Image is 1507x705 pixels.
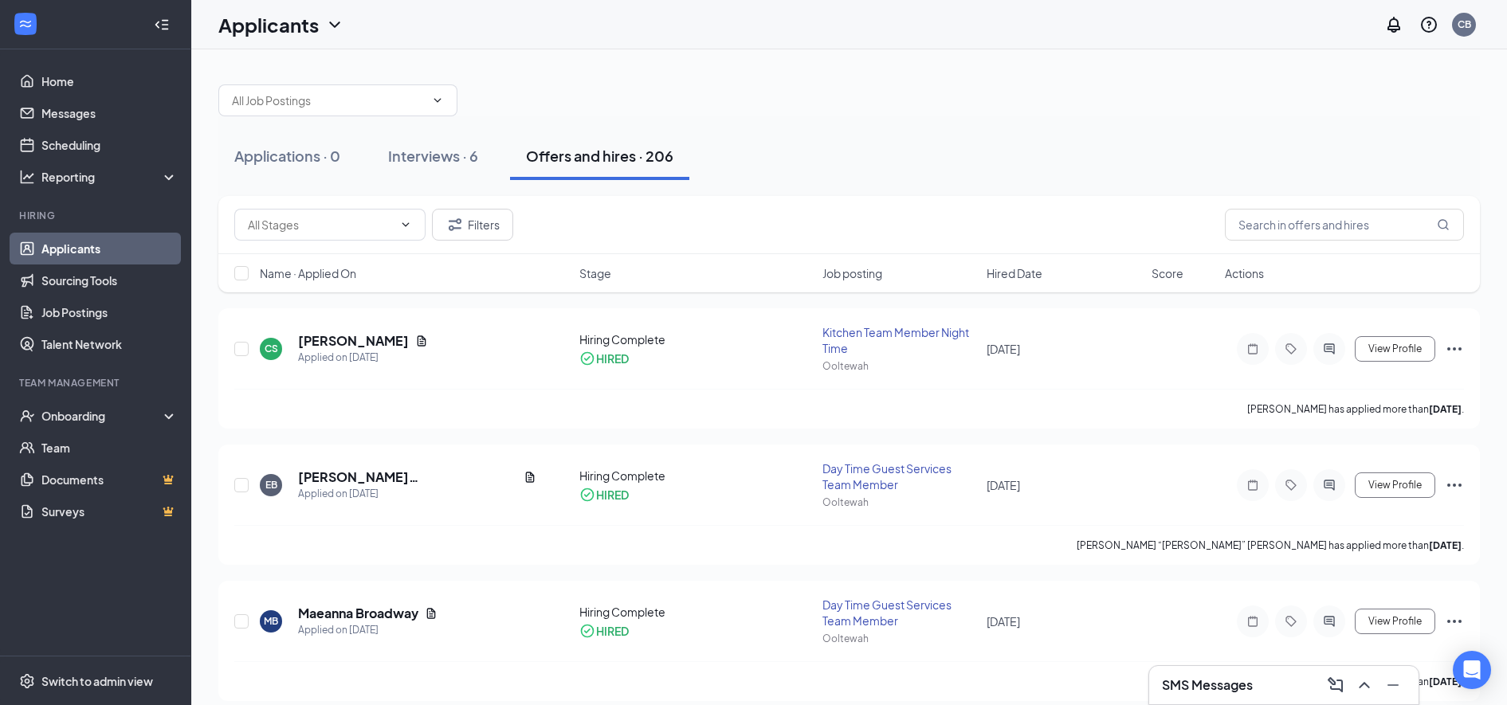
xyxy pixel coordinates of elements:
[1419,15,1438,34] svg: QuestionInfo
[579,468,812,484] div: Hiring Complete
[41,408,164,424] div: Onboarding
[1445,339,1464,358] svg: Ellipses
[1320,343,1339,355] svg: ActiveChat
[41,233,178,264] a: Applicants
[987,478,1020,492] span: [DATE]
[431,94,444,107] svg: ChevronDown
[1162,676,1253,694] h3: SMS Messages
[260,265,356,281] span: Name · Applied On
[579,604,812,620] div: Hiring Complete
[1429,539,1462,551] b: [DATE]
[1368,616,1422,627] span: View Profile
[298,605,418,622] h5: Maeanna Broadway
[41,296,178,328] a: Job Postings
[1445,612,1464,631] svg: Ellipses
[19,673,35,689] svg: Settings
[19,209,175,222] div: Hiring
[265,478,277,492] div: EB
[41,97,178,129] a: Messages
[579,331,812,347] div: Hiring Complete
[1247,402,1464,416] p: [PERSON_NAME] has applied more than .
[1458,18,1471,31] div: CB
[298,350,428,366] div: Applied on [DATE]
[1429,403,1462,415] b: [DATE]
[822,460,978,492] div: Day Time Guest Services Team Member
[1243,479,1262,492] svg: Note
[1384,15,1403,34] svg: Notifications
[1152,265,1183,281] span: Score
[1355,609,1435,634] button: View Profile
[987,265,1042,281] span: Hired Date
[822,632,978,645] div: Ooltewah
[41,65,178,97] a: Home
[579,351,595,366] svg: CheckmarkCircle
[264,614,278,628] div: MB
[415,335,428,347] svg: Document
[19,376,175,390] div: Team Management
[41,169,179,185] div: Reporting
[41,432,178,464] a: Team
[1243,615,1262,628] svg: Note
[526,146,673,166] div: Offers and hires · 206
[596,623,629,639] div: HIRED
[248,216,393,233] input: All Stages
[1445,476,1464,495] svg: Ellipses
[1453,651,1491,689] div: Open Intercom Messenger
[987,614,1020,629] span: [DATE]
[1225,209,1464,241] input: Search in offers and hires
[298,332,409,350] h5: [PERSON_NAME]
[298,622,438,638] div: Applied on [DATE]
[1355,472,1435,498] button: View Profile
[432,209,513,241] button: Filter Filters
[822,495,978,509] div: Ooltewah
[1383,676,1403,695] svg: Minimize
[1225,265,1264,281] span: Actions
[154,17,170,33] svg: Collapse
[298,486,536,502] div: Applied on [DATE]
[1368,480,1422,491] span: View Profile
[822,597,978,629] div: Day Time Guest Services Team Member
[232,92,425,109] input: All Job Postings
[1077,539,1464,552] p: [PERSON_NAME] “[PERSON_NAME]” [PERSON_NAME] has applied more than .
[524,471,536,484] svg: Document
[234,146,340,166] div: Applications · 0
[1281,479,1301,492] svg: Tag
[41,264,178,296] a: Sourcing Tools
[1352,672,1377,698] button: ChevronUp
[1320,479,1339,492] svg: ActiveChat
[19,169,35,185] svg: Analysis
[399,218,412,231] svg: ChevronDown
[1368,343,1422,354] span: View Profile
[265,342,278,355] div: CS
[1323,672,1348,698] button: ComposeMessage
[1326,676,1345,695] svg: ComposeMessage
[822,265,882,281] span: Job posting
[1281,615,1301,628] svg: Tag
[41,129,178,161] a: Scheduling
[41,464,178,495] a: DocumentsCrown
[19,408,35,424] svg: UserCheck
[41,328,178,360] a: Talent Network
[445,215,465,234] svg: Filter
[298,468,517,486] h5: [PERSON_NAME] “[PERSON_NAME]” [PERSON_NAME]
[822,324,978,356] div: Kitchen Team Member Night Time
[41,673,153,689] div: Switch to admin view
[1437,218,1450,231] svg: MagnifyingGlass
[596,351,629,366] div: HIRED
[987,342,1020,356] span: [DATE]
[218,11,319,38] h1: Applicants
[596,487,629,503] div: HIRED
[1429,676,1462,687] b: [DATE]
[425,607,438,620] svg: Document
[1355,676,1374,695] svg: ChevronUp
[579,487,595,503] svg: CheckmarkCircle
[579,265,611,281] span: Stage
[1320,615,1339,628] svg: ActiveChat
[822,359,978,373] div: Ooltewah
[388,146,478,166] div: Interviews · 6
[325,15,344,34] svg: ChevronDown
[1380,672,1406,698] button: Minimize
[1243,343,1262,355] svg: Note
[1355,336,1435,362] button: View Profile
[41,495,178,527] a: SurveysCrown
